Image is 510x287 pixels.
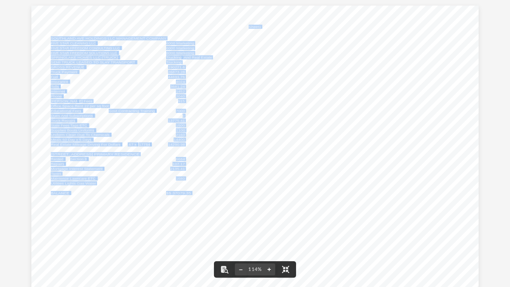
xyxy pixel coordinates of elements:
[168,143,185,146] span: 14290.98
[166,51,194,55] span: 6000 Marketing
[114,19,489,231] div: Preview
[168,119,185,123] span: 13775.41
[51,46,120,50] span: FIVE STAR FREEDOM CONSULTING LLC
[166,41,194,45] span: 6000 Marketing
[51,143,121,146] span: Real Estate Mileage Driving For Dollars
[174,138,185,142] span: 14400
[176,133,185,137] span: 2160
[176,90,185,93] span: 1452
[170,85,185,89] span: 3681.24
[172,162,185,166] span: 107.17
[51,61,135,64] span: SEMI TRUCK LEASED TO SLAY TRANSPORT
[176,95,185,98] span: 2040
[166,191,191,195] span: $$ 37079.35
[176,157,185,161] span: 6684
[176,124,185,127] span: 1500
[166,61,181,64] span: Trucking
[183,114,184,118] span: 0
[51,37,167,40] span: SOUTHLAND AVE HOLDINGS LLC MANAGEMENT COMPANY
[176,80,185,84] span: 4024
[176,129,185,132] span: 1100
[168,70,185,74] span: 26873.28
[51,56,118,59] span: SPRINGLAKE HOMES LLC (TRUCK)
[51,152,139,156] span: [STREET_ADDRESS] PRIMARY RESIDENCE
[178,99,185,103] span: 915
[176,177,185,180] span: 1680
[166,46,194,50] span: 6000 Marketing
[51,51,117,55] span: FIVE STAR FREEDOM SOLUTIONS LLC
[184,56,212,59] span: And Real Estate
[176,109,185,113] span: 7000
[168,65,185,69] span: 190221.6
[128,143,137,146] span: .67 x
[168,75,185,79] span: 44691.76
[139,143,150,146] span: 17754
[166,56,181,59] span: Trucking
[109,109,155,113] span: Govt Contracting Training
[170,167,185,171] span: 2135.41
